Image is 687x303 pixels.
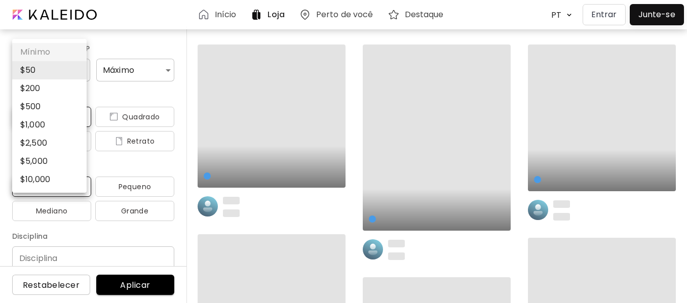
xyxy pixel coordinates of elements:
li: $ 50 [12,61,87,79]
li: $ 500 [12,98,87,116]
li: $ 2,500 [12,134,87,152]
li: $ 1,000 [12,116,87,134]
li: $ 5,000 [12,152,87,170]
li: $ 200 [12,79,87,98]
li: $ 10,000 [12,170,87,189]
